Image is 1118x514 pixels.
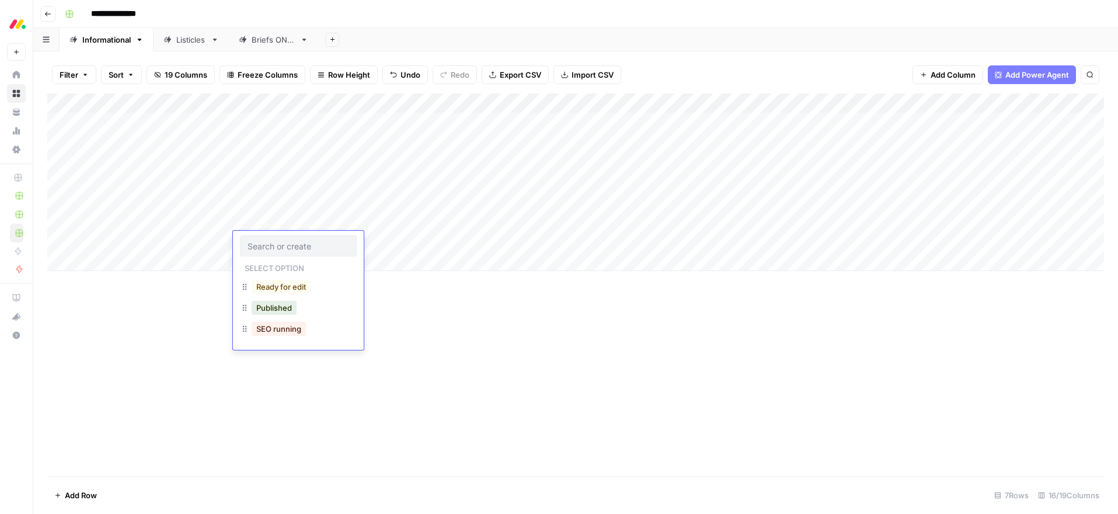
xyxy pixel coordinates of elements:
button: Freeze Columns [220,65,305,84]
div: 16/19 Columns [1033,486,1104,505]
a: Browse [7,84,26,103]
button: Workspace: Monday.com [7,9,26,39]
span: 19 Columns [165,69,207,81]
span: Redo [451,69,469,81]
p: Select option [240,260,309,274]
div: Informational [82,34,131,46]
div: Published [240,298,357,319]
a: Listicles [154,28,229,51]
span: Import CSV [572,69,614,81]
a: AirOps Academy [7,289,26,307]
button: Add Column [912,65,983,84]
span: Sort [109,69,124,81]
input: Search or create [248,241,349,251]
button: Export CSV [482,65,549,84]
span: Freeze Columns [238,69,298,81]
button: Row Height [310,65,378,84]
button: Sort [101,65,142,84]
div: Briefs ONLY [252,34,295,46]
span: Add Power Agent [1005,69,1069,81]
button: Help + Support [7,326,26,345]
div: Ready for edit [240,277,357,298]
div: What's new? [8,308,25,325]
img: Monday.com Logo [7,13,28,34]
a: Settings [7,140,26,159]
button: Undo [382,65,428,84]
span: Filter [60,69,78,81]
a: Usage [7,121,26,140]
a: Informational [60,28,154,51]
div: SEO running [240,319,357,341]
span: Undo [400,69,420,81]
a: Briefs ONLY [229,28,318,51]
span: Add Row [65,489,97,501]
a: Home [7,65,26,84]
a: Your Data [7,103,26,121]
button: Filter [52,65,96,84]
span: Export CSV [500,69,541,81]
button: Ready for edit [252,280,311,294]
button: Redo [433,65,477,84]
button: Import CSV [553,65,621,84]
button: Add Row [47,486,104,505]
div: Listicles [176,34,206,46]
button: SEO running [252,322,306,336]
button: Published [252,301,297,315]
button: 19 Columns [147,65,215,84]
button: What's new? [7,307,26,326]
button: Add Power Agent [988,65,1076,84]
span: Row Height [328,69,370,81]
span: Add Column [931,69,976,81]
div: 7 Rows [990,486,1033,505]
